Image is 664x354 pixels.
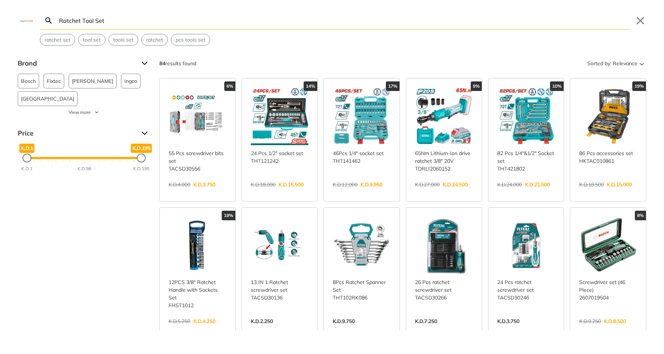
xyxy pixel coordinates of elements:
[159,57,196,69] div: results found
[18,57,136,69] span: Brand
[83,36,101,44] span: tool set
[77,165,91,172] div: K.D.98
[21,92,74,106] span: [GEOGRAPHIC_DATA]
[141,34,168,46] div: Suggestion: ratchet
[386,81,400,91] div: 17%
[69,109,91,116] span: View more
[23,154,31,162] div: Minimum Price
[21,165,32,172] div: K.D.1
[113,36,134,44] span: tools set
[632,81,646,91] div: 19%
[40,34,75,45] button: Select suggestion: ratchet set
[72,74,113,88] span: [PERSON_NAME]
[44,74,64,88] button: Fixtec
[550,81,564,91] div: 10%
[40,34,75,46] div: Suggestion: ratchet set
[634,15,646,27] button: Close
[304,81,317,91] div: 14%
[142,34,167,45] button: Select suggestion: ratchet
[18,91,77,106] button: [GEOGRAPHIC_DATA]
[613,57,637,69] span: Relevance
[109,34,138,45] button: Select suggestion: tools set
[78,34,106,46] div: Suggestion: tool set
[224,81,235,91] div: 6%
[159,60,165,67] strong: 84
[45,36,70,44] span: ratchet set
[222,211,235,220] div: 19%
[171,34,210,45] button: Select suggestion: pcs tools set
[176,36,205,44] span: pcs tools set
[18,127,136,139] span: Price
[108,34,138,46] div: Suggestion: tools set
[21,74,36,88] span: Bosch
[58,12,630,29] input: Search…
[146,36,163,44] span: ratchet
[79,34,105,45] button: Select suggestion: tool set
[18,19,35,22] img: Close
[18,109,151,116] button: View more
[586,57,646,69] button: Sorted by:Relevance Sort
[635,211,646,220] div: 8%
[471,81,482,91] div: 9%
[637,59,646,68] svg: Sort
[171,34,210,46] div: Suggestion: pcs tools set
[18,74,39,88] button: Bosch
[69,74,117,88] button: [PERSON_NAME]
[133,165,149,172] div: K.D.195
[137,154,146,162] div: Maximum Price
[44,16,53,25] svg: Search
[47,74,61,88] span: Fixtec
[124,74,137,88] span: Ingco
[121,74,141,88] button: Ingco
